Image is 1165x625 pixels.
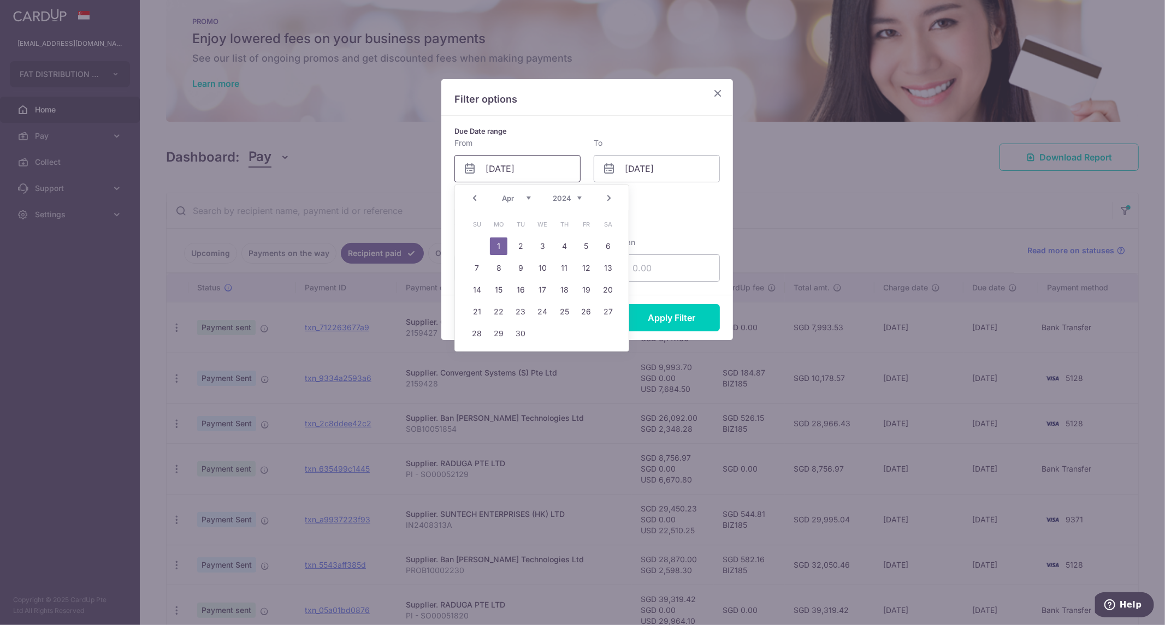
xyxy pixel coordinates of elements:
span: Sunday [468,216,486,233]
span: Saturday [599,216,617,233]
iframe: Opens a widget where you can find more information [1095,592,1154,620]
a: 2 [512,237,529,255]
span: Thursday [555,216,573,233]
a: 30 [512,325,529,342]
a: 21 [468,303,486,320]
a: 13 [599,259,617,277]
button: Apply Filter [624,304,720,331]
a: 19 [577,281,595,299]
a: Next [602,192,616,205]
span: Wednesday [534,216,551,233]
a: 25 [555,303,573,320]
span: Monday [490,216,507,233]
p: Filter options [454,92,720,106]
span: Friday [577,216,595,233]
a: 4 [555,237,573,255]
label: To [594,138,602,148]
a: 7 [468,259,486,277]
button: Close [711,87,724,100]
a: 20 [599,281,617,299]
a: 3 [534,237,551,255]
a: 12 [577,259,595,277]
a: 17 [534,281,551,299]
input: DD / MM / YYYY [594,155,720,182]
a: 18 [555,281,573,299]
a: 27 [599,303,617,320]
a: 5 [577,237,595,255]
span: Tuesday [512,216,529,233]
a: 9 [512,259,529,277]
input: 0.00 [594,254,720,282]
a: 23 [512,303,529,320]
a: 15 [490,281,507,299]
a: 16 [512,281,529,299]
a: 26 [577,303,595,320]
a: 24 [534,303,551,320]
a: 6 [599,237,617,255]
input: DD / MM / YYYY [454,155,581,182]
a: 29 [490,325,507,342]
a: Prev [468,192,481,205]
a: 28 [468,325,486,342]
a: 8 [490,259,507,277]
a: 10 [534,259,551,277]
a: 11 [555,259,573,277]
p: Due Date range [454,124,720,138]
a: 1 [490,237,507,255]
a: 14 [468,281,486,299]
a: 22 [490,303,507,320]
label: From [454,138,472,148]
